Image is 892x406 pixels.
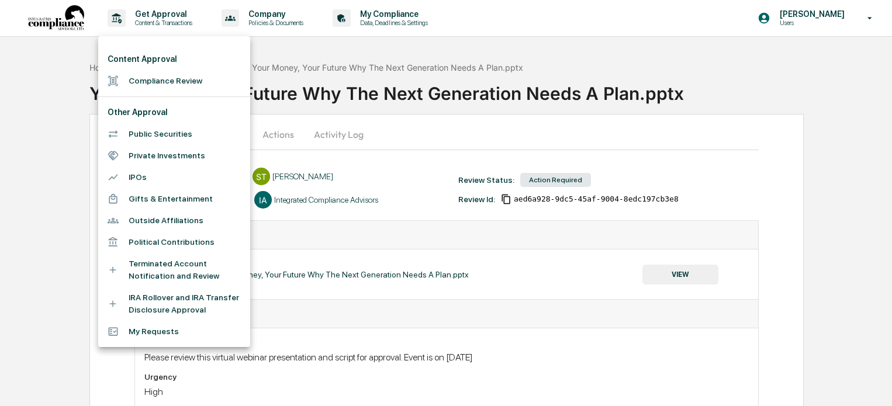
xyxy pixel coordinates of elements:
[98,123,250,145] li: Public Securities
[98,188,250,210] li: Gifts & Entertainment
[98,210,250,231] li: Outside Affiliations
[98,287,250,321] li: IRA Rollover and IRA Transfer Disclosure Approval
[855,367,886,399] iframe: Open customer support
[98,145,250,166] li: Private Investments
[98,48,250,70] li: Content Approval
[98,70,250,92] li: Compliance Review
[98,321,250,342] li: My Requests
[98,102,250,123] li: Other Approval
[98,166,250,188] li: IPOs
[98,231,250,253] li: Political Contributions
[98,253,250,287] li: Terminated Account Notification and Review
